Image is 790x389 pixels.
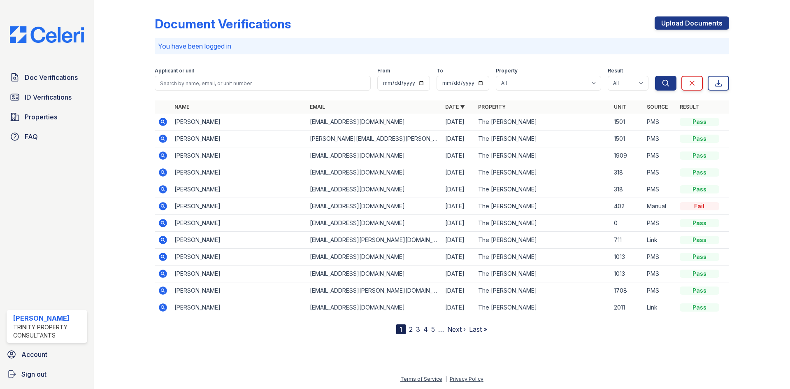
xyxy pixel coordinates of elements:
a: ID Verifications [7,89,87,105]
td: 0 [611,215,644,232]
td: 1501 [611,114,644,130]
td: The [PERSON_NAME] [475,266,610,282]
a: Email [310,104,325,110]
div: | [445,376,447,382]
div: Pass [680,253,719,261]
td: The [PERSON_NAME] [475,130,610,147]
td: PMS [644,215,676,232]
td: The [PERSON_NAME] [475,147,610,164]
td: The [PERSON_NAME] [475,282,610,299]
td: PMS [644,114,676,130]
td: 711 [611,232,644,249]
td: 318 [611,164,644,181]
span: FAQ [25,132,38,142]
a: Terms of Service [400,376,442,382]
td: [PERSON_NAME] [171,164,307,181]
td: The [PERSON_NAME] [475,114,610,130]
td: 318 [611,181,644,198]
a: Properties [7,109,87,125]
td: [PERSON_NAME] [171,282,307,299]
td: Link [644,232,676,249]
td: [PERSON_NAME] [171,198,307,215]
td: PMS [644,147,676,164]
div: Pass [680,135,719,143]
td: [EMAIL_ADDRESS][DOMAIN_NAME] [307,147,442,164]
td: 1708 [611,282,644,299]
div: Pass [680,270,719,278]
td: [EMAIL_ADDRESS][DOMAIN_NAME] [307,299,442,316]
a: 2 [409,325,413,333]
div: Pass [680,185,719,193]
td: [PERSON_NAME] [171,249,307,266]
div: Fail [680,202,719,210]
td: [EMAIL_ADDRESS][DOMAIN_NAME] [307,198,442,215]
td: [EMAIL_ADDRESS][DOMAIN_NAME] [307,164,442,181]
td: PMS [644,130,676,147]
td: The [PERSON_NAME] [475,215,610,232]
td: Link [644,299,676,316]
td: 2011 [611,299,644,316]
label: Result [608,68,623,74]
td: The [PERSON_NAME] [475,249,610,266]
a: Source [647,104,668,110]
td: The [PERSON_NAME] [475,198,610,215]
p: You have been logged in [158,41,726,51]
td: Manual [644,198,676,215]
div: [PERSON_NAME] [13,313,84,323]
td: [PERSON_NAME][EMAIL_ADDRESS][PERSON_NAME][DOMAIN_NAME] [307,130,442,147]
div: Pass [680,168,719,177]
div: Pass [680,303,719,312]
td: [PERSON_NAME] [171,181,307,198]
div: 1 [396,324,406,334]
td: [DATE] [442,299,475,316]
a: FAQ [7,128,87,145]
span: Properties [25,112,57,122]
td: [EMAIL_ADDRESS][DOMAIN_NAME] [307,266,442,282]
td: [DATE] [442,181,475,198]
div: Trinity Property Consultants [13,323,84,340]
td: [EMAIL_ADDRESS][PERSON_NAME][DOMAIN_NAME] [307,282,442,299]
td: 1013 [611,249,644,266]
a: Property [478,104,506,110]
td: PMS [644,249,676,266]
td: [DATE] [442,130,475,147]
td: [EMAIL_ADDRESS][DOMAIN_NAME] [307,114,442,130]
span: Sign out [21,369,46,379]
td: [PERSON_NAME] [171,266,307,282]
td: 1501 [611,130,644,147]
td: [DATE] [442,198,475,215]
a: Account [3,346,91,363]
img: CE_Logo_Blue-a8612792a0a2168367f1c8372b55b34899dd931a85d93a1a3d3e32e68fde9ad4.png [3,26,91,43]
label: Applicant or unit [155,68,194,74]
a: Result [680,104,699,110]
span: Account [21,349,47,359]
td: [DATE] [442,266,475,282]
div: Pass [680,151,719,160]
label: Property [496,68,518,74]
input: Search by name, email, or unit number [155,76,371,91]
a: 3 [416,325,420,333]
td: [DATE] [442,147,475,164]
td: The [PERSON_NAME] [475,164,610,181]
td: [PERSON_NAME] [171,215,307,232]
td: [EMAIL_ADDRESS][DOMAIN_NAME] [307,181,442,198]
td: [DATE] [442,215,475,232]
span: ID Verifications [25,92,72,102]
a: Next › [447,325,466,333]
td: [DATE] [442,249,475,266]
td: [EMAIL_ADDRESS][DOMAIN_NAME] [307,249,442,266]
a: Privacy Policy [450,376,483,382]
td: PMS [644,266,676,282]
div: Pass [680,236,719,244]
label: From [377,68,390,74]
td: [DATE] [442,232,475,249]
button: Sign out [3,366,91,382]
a: Name [174,104,189,110]
td: [PERSON_NAME] [171,299,307,316]
a: Upload Documents [655,16,729,30]
div: Document Verifications [155,16,291,31]
td: PMS [644,181,676,198]
td: [EMAIL_ADDRESS][DOMAIN_NAME] [307,215,442,232]
td: 1013 [611,266,644,282]
td: [EMAIL_ADDRESS][PERSON_NAME][DOMAIN_NAME] [307,232,442,249]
